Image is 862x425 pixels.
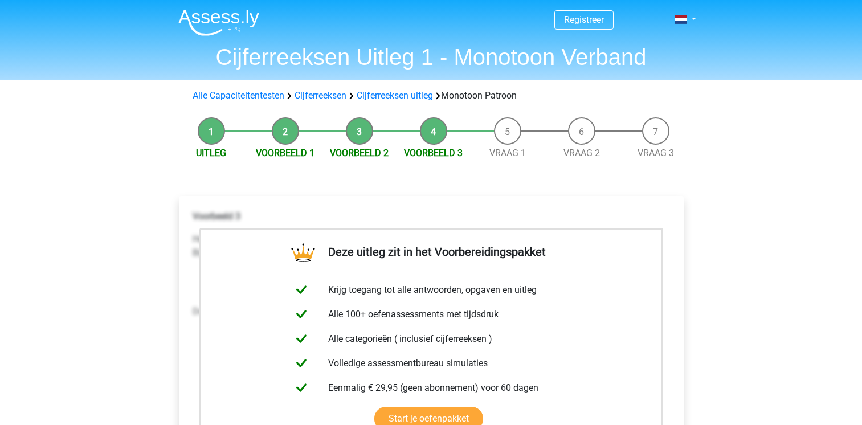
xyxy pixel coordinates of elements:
a: Cijferreeksen uitleg [357,90,433,101]
img: Monotonous_Example_3.png [193,269,389,296]
img: Assessly [178,9,259,36]
b: Voorbeeld 3 [193,211,240,222]
div: Monotoon Patroon [188,89,675,103]
a: Vraag 2 [563,148,600,158]
a: Registreer [564,14,604,25]
a: Alle Capaciteitentesten [193,90,284,101]
p: Deze reeks los je op dezelfde manier op als voorbeeld 1 en 2: [193,305,670,318]
a: Cijferreeksen [295,90,346,101]
a: Vraag 3 [638,148,674,158]
a: Voorbeeld 1 [256,148,314,158]
h1: Cijferreeksen Uitleg 1 - Monotoon Verband [169,43,693,71]
img: Monotonous_Example_3_2.png [193,328,389,419]
a: Vraag 1 [489,148,526,158]
a: Uitleg [196,148,226,158]
a: Voorbeeld 3 [404,148,463,158]
p: Hetzelfde soort reeks kun je ook tegenkomen bij een reeks waar de getallen steeds redelijk gelijk... [193,232,670,260]
a: Voorbeeld 2 [330,148,389,158]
